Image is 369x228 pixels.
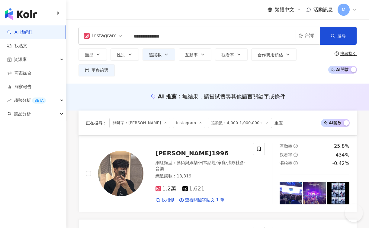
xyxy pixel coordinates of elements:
div: 總追蹤數 ： 13,319 [156,173,245,179]
a: searchAI 找網紅 [7,29,33,35]
span: question-circle [294,161,298,165]
span: · [198,160,199,165]
span: environment [298,34,303,38]
div: BETA [32,97,46,104]
span: question-circle [335,51,339,56]
img: logo [5,8,37,20]
span: 家庭 [217,160,226,165]
span: 1,621 [182,186,205,192]
button: 性別 [111,48,139,61]
div: 網紅類型 ： [156,160,245,172]
div: 台灣 [305,33,320,38]
span: 追蹤數 [149,52,162,57]
span: question-circle [294,153,298,157]
span: 互動率 [185,52,198,57]
span: 找相似 [162,197,174,203]
span: 趨勢分析 [14,94,46,107]
span: 1.2萬 [156,186,176,192]
span: 正在搜尋 ： [86,121,107,125]
span: 更多篩選 [91,68,108,73]
span: 合作費用預估 [258,52,283,57]
span: 日常話題 [199,160,216,165]
span: 漲粉率 [280,161,292,166]
span: Instagram [173,118,205,128]
a: 找相似 [156,197,174,203]
a: 洞察報告 [7,84,31,90]
span: 觀看率 [280,152,292,157]
a: 查看關鍵字貼文 1 筆 [179,197,224,203]
span: 互動率 [280,144,292,149]
button: 更多篩選 [79,64,115,76]
span: 競品分析 [14,107,31,121]
span: 觀看率 [221,52,234,57]
span: · [216,160,217,165]
div: AI 推薦 ： [158,93,286,100]
button: 追蹤數 [143,48,175,61]
span: 藝術與娛樂 [177,160,198,165]
span: 性別 [117,52,125,57]
img: post-image [327,182,349,204]
span: 活動訊息 [313,7,333,12]
img: KOL Avatar [98,151,143,196]
div: 25.8% [334,143,349,150]
img: post-image [303,182,326,204]
div: Instagram [84,31,117,41]
span: 關鍵字：[PERSON_NAME] [109,118,170,128]
span: rise [7,98,11,103]
span: 追蹤數：4,000-1,000,000+ [208,118,272,128]
button: 合作費用預估 [251,48,297,61]
span: 查看關鍵字貼文 1 筆 [185,197,224,203]
img: post-image [280,182,302,204]
span: 音樂 [156,166,164,171]
div: 重置 [274,121,283,125]
span: 繁體中文 [275,6,294,13]
div: 搜尋指引 [340,51,357,56]
span: 類型 [85,52,93,57]
span: · [244,160,245,165]
span: 法政社會 [227,160,244,165]
span: [PERSON_NAME]1996 [156,150,229,157]
span: 搜尋 [337,33,346,38]
button: 互動率 [179,48,211,61]
span: M [342,6,345,13]
a: 商案媒合 [7,70,31,76]
div: 434% [335,152,349,158]
button: 類型 [79,48,107,61]
a: 找貼文 [7,43,27,49]
span: question-circle [294,144,298,148]
span: 無結果，請嘗試搜尋其他語言關鍵字或條件 [182,93,285,100]
button: 搜尋 [320,27,357,45]
button: 觀看率 [215,48,248,61]
a: KOL Avatar[PERSON_NAME]1996網紅類型：藝術與娛樂·日常話題·家庭·法政社會·音樂總追蹤數：13,3191.2萬1,621找相似查看關鍵字貼文 1 筆互動率questio... [79,135,357,212]
span: 資源庫 [14,53,27,66]
iframe: Help Scout Beacon - Open [345,204,363,222]
div: -0.42% [332,160,349,167]
span: · [226,160,227,165]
